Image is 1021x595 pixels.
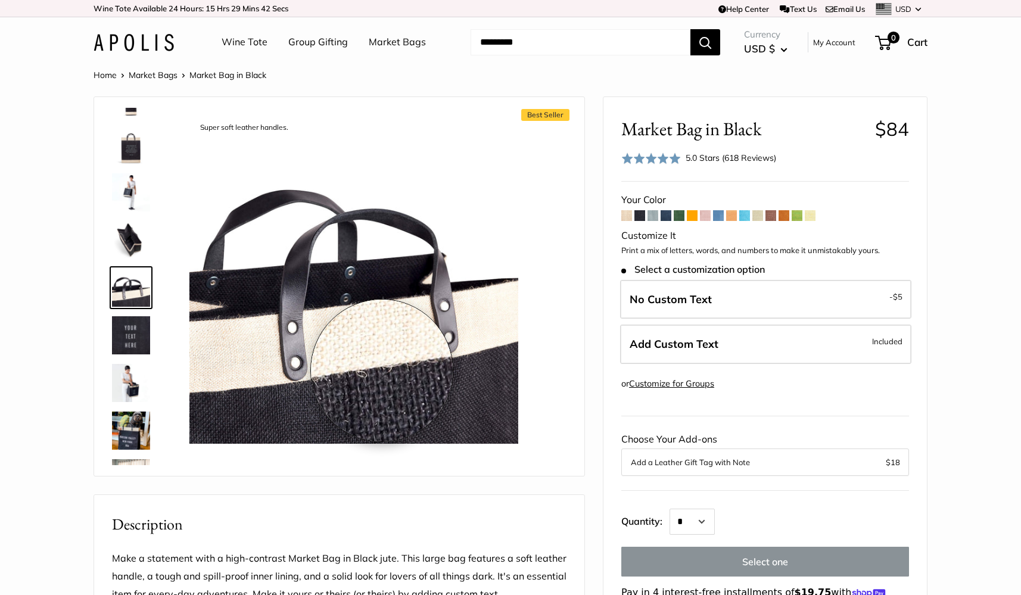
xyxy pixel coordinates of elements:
span: Cart [907,36,927,48]
span: Included [872,334,902,348]
label: Add Custom Text [620,325,911,364]
div: 5.0 Stars (618 Reviews) [621,149,776,167]
a: Market Bag in Black [110,171,152,214]
div: 5.0 Stars (618 Reviews) [686,151,776,164]
span: 42 [261,4,270,13]
a: Customize for Groups [629,378,714,389]
span: $18 [886,457,900,467]
span: USD [895,4,911,14]
span: Hrs [217,4,229,13]
div: or [621,376,714,392]
span: Mins [242,4,259,13]
a: Email Us [826,4,865,14]
img: Market Bag in Black [112,173,150,211]
a: Market Bags [129,70,178,80]
span: Market Bag in Black [189,70,266,80]
img: Market Bag in Black [112,412,150,450]
img: description_Seal of authenticity printed on the backside of every bag. [112,126,150,164]
a: Group Gifting [288,33,348,51]
img: Market Bag in Black [112,459,150,497]
a: description_Spacious inner area with room for everything. [110,219,152,261]
span: - [889,289,902,304]
div: Choose Your Add-ons [621,431,909,476]
a: description_Seal of authenticity printed on the backside of every bag. [110,123,152,166]
img: description_Custom printed text with eco-friendly ink. [112,316,150,354]
button: Add a Leather Gift Tag with Note [631,455,899,469]
span: No Custom Text [630,292,712,306]
span: Select a customization option [621,264,765,275]
div: Customize It [621,227,909,245]
input: Search... [471,29,690,55]
span: Currency [744,26,787,43]
a: Market Bag in Black [110,457,152,500]
p: Print a mix of letters, words, and numbers to make it unmistakably yours. [621,245,909,257]
span: Secs [272,4,288,13]
img: Market Bag in Black [112,364,150,402]
a: My Account [813,35,855,49]
img: description_Super soft leather handles. [112,269,150,307]
span: $5 [893,292,902,301]
label: Leave Blank [620,280,911,319]
label: Quantity: [621,505,670,535]
a: description_Super soft leather handles. [110,266,152,309]
img: description_Spacious inner area with room for everything. [112,221,150,259]
a: description_Custom printed text with eco-friendly ink. [110,314,152,357]
button: Select one [621,547,909,577]
span: USD $ [744,42,775,55]
button: USD $ [744,39,787,58]
button: Search [690,29,720,55]
a: Wine Tote [222,33,267,51]
div: Super soft leather handles. [194,120,294,136]
span: Market Bag in Black [621,118,866,140]
a: Market Bag in Black [110,362,152,404]
a: Help Center [718,4,769,14]
a: Market Bag in Black [110,409,152,452]
span: 0 [888,32,899,43]
a: Home [94,70,117,80]
iframe: Sign Up via Text for Offers [10,550,127,585]
span: Add Custom Text [630,337,718,351]
span: 29 [231,4,241,13]
a: Text Us [780,4,816,14]
span: 15 [206,4,215,13]
img: Apolis [94,34,174,51]
a: Market Bags [369,33,426,51]
img: description_Super soft leather handles. [189,115,518,444]
nav: Breadcrumb [94,67,266,83]
span: $84 [875,117,909,141]
a: 0 Cart [876,33,927,52]
div: Your Color [621,191,909,209]
h2: Description [112,513,566,536]
span: Best Seller [521,109,569,121]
